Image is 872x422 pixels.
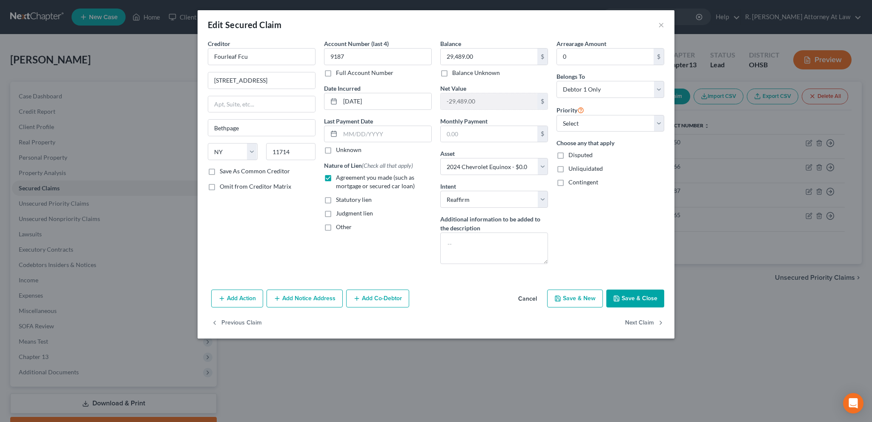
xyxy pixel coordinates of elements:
[568,165,603,172] span: Unliquidated
[266,143,316,160] input: Enter zip...
[568,151,593,158] span: Disputed
[440,117,488,126] label: Monthly Payment
[556,138,664,147] label: Choose any that apply
[346,290,409,307] button: Add Co-Debtor
[340,126,431,142] input: MM/DD/YYYY
[336,196,372,203] span: Statutory lien
[208,19,281,31] div: Edit Secured Claim
[537,126,548,142] div: $
[336,223,352,230] span: Other
[441,93,537,109] input: 0.00
[220,167,290,175] label: Save As Common Creditor
[658,20,664,30] button: ×
[568,178,598,186] span: Contingent
[556,73,585,80] span: Belongs To
[556,39,606,48] label: Arrearage Amount
[211,314,262,332] button: Previous Claim
[654,49,664,65] div: $
[440,39,461,48] label: Balance
[220,183,291,190] span: Omit from Creditor Matrix
[440,150,455,157] span: Asset
[340,93,431,109] input: MM/DD/YYYY
[208,48,316,65] input: Search creditor by name...
[208,72,315,89] input: Enter address...
[336,174,415,189] span: Agreement you made (such as mortgage or secured car loan)
[211,290,263,307] button: Add Action
[362,162,413,169] span: (Check all that apply)
[324,48,432,65] input: XXXX
[557,49,654,65] input: 0.00
[440,84,466,93] label: Net Value
[556,105,584,115] label: Priority
[440,182,456,191] label: Intent
[441,49,537,65] input: 0.00
[843,393,863,413] div: Open Intercom Messenger
[511,290,544,307] button: Cancel
[336,69,393,77] label: Full Account Number
[441,126,537,142] input: 0.00
[324,117,373,126] label: Last Payment Date
[324,84,361,93] label: Date Incurred
[208,96,315,112] input: Apt, Suite, etc...
[625,314,664,332] button: Next Claim
[336,210,373,217] span: Judgment lien
[537,49,548,65] div: $
[267,290,343,307] button: Add Notice Address
[537,93,548,109] div: $
[547,290,603,307] button: Save & New
[440,215,548,233] label: Additional information to be added to the description
[324,39,389,48] label: Account Number (last 4)
[324,161,413,170] label: Nature of Lien
[208,120,315,136] input: Enter city...
[208,40,230,47] span: Creditor
[606,290,664,307] button: Save & Close
[452,69,500,77] label: Balance Unknown
[336,146,361,154] label: Unknown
